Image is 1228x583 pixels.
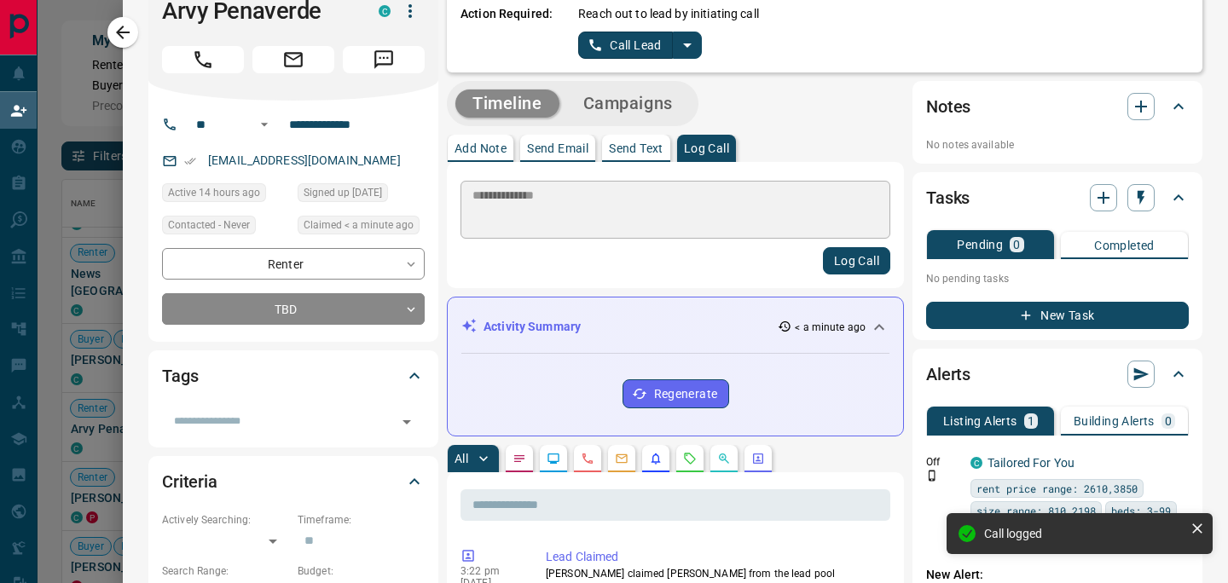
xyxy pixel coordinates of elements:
[379,5,391,17] div: condos.ca
[460,565,520,577] p: 3:22 pm
[304,216,414,234] span: Claimed < a minute ago
[162,248,425,280] div: Renter
[926,86,1189,127] div: Notes
[976,502,1096,519] span: size range: 810,2198
[484,318,581,336] p: Activity Summary
[298,563,425,579] p: Budget:
[1165,415,1172,427] p: 0
[581,452,594,465] svg: Calls
[970,457,982,469] div: condos.ca
[926,93,970,120] h2: Notes
[184,155,196,167] svg: Email Verified
[926,266,1189,291] p: No pending tasks
[926,302,1189,329] button: New Task
[578,5,759,23] p: Reach out to lead by initiating call
[976,480,1138,497] span: rent price range: 2610,3850
[684,142,729,154] p: Log Call
[395,410,419,434] button: Open
[254,114,275,135] button: Open
[926,137,1189,153] p: No notes available
[162,563,289,579] p: Search Range:
[252,46,334,73] span: Email
[988,456,1074,470] a: Tailored For You
[168,216,250,234] span: Contacted - Never
[168,184,260,201] span: Active 14 hours ago
[298,216,425,240] div: Tue Oct 14 2025
[926,177,1189,218] div: Tasks
[795,320,866,335] p: < a minute ago
[615,452,628,465] svg: Emails
[1013,239,1020,251] p: 0
[298,512,425,528] p: Timeframe:
[162,293,425,325] div: TBD
[823,247,890,274] button: Log Call
[461,311,889,343] div: Activity Summary< a minute ago
[717,452,731,465] svg: Opportunities
[162,355,425,396] div: Tags
[455,453,468,465] p: All
[943,415,1017,427] p: Listing Alerts
[162,362,198,390] h2: Tags
[162,512,289,528] p: Actively Searching:
[162,468,217,495] h2: Criteria
[162,183,289,207] div: Tue Oct 14 2025
[623,379,729,408] button: Regenerate
[984,527,1184,540] div: Call logged
[1094,240,1155,251] p: Completed
[926,454,960,470] p: Off
[578,32,702,59] div: split button
[208,153,401,167] a: [EMAIL_ADDRESS][DOMAIN_NAME]
[926,470,938,482] svg: Push Notification Only
[455,89,559,118] button: Timeline
[1111,502,1171,519] span: beds: 3-99
[926,361,970,388] h2: Alerts
[1028,415,1034,427] p: 1
[547,452,560,465] svg: Lead Browsing Activity
[1074,415,1155,427] p: Building Alerts
[343,46,425,73] span: Message
[609,142,663,154] p: Send Text
[957,239,1003,251] p: Pending
[649,452,663,465] svg: Listing Alerts
[460,5,553,59] p: Action Required:
[683,452,697,465] svg: Requests
[926,354,1189,395] div: Alerts
[513,452,526,465] svg: Notes
[162,46,244,73] span: Call
[578,32,673,59] button: Call Lead
[751,452,765,465] svg: Agent Actions
[546,548,883,566] p: Lead Claimed
[566,89,690,118] button: Campaigns
[162,461,425,502] div: Criteria
[527,142,588,154] p: Send Email
[546,566,883,581] p: [PERSON_NAME] claimed [PERSON_NAME] from the lead pool
[298,183,425,207] div: Sun Dec 10 2023
[455,142,507,154] p: Add Note
[304,184,382,201] span: Signed up [DATE]
[926,184,970,211] h2: Tasks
